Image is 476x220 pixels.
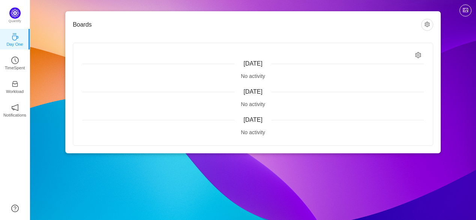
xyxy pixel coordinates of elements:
i: icon: clock-circle [11,57,19,64]
h3: Boards [73,21,421,28]
p: TimeSpent [5,64,25,71]
a: icon: notificationNotifications [11,106,19,114]
img: Quantify [9,7,21,19]
i: icon: inbox [11,80,19,88]
button: icon: picture [459,4,471,16]
p: Workload [6,88,24,95]
i: icon: notification [11,104,19,111]
p: Notifications [3,112,26,118]
div: No activity [82,72,424,80]
i: icon: setting [415,52,422,58]
a: icon: inboxWorkload [11,82,19,90]
i: icon: coffee [11,33,19,40]
button: icon: setting [421,19,433,31]
p: Quantify [9,19,21,24]
div: No activity [82,100,424,108]
a: icon: coffeeDay One [11,35,19,43]
a: icon: question-circle [11,205,19,212]
p: Day One [6,41,23,48]
span: [DATE] [244,117,262,123]
a: icon: clock-circleTimeSpent [11,59,19,66]
div: No activity [82,129,424,136]
span: [DATE] [244,60,262,67]
span: [DATE] [244,88,262,95]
